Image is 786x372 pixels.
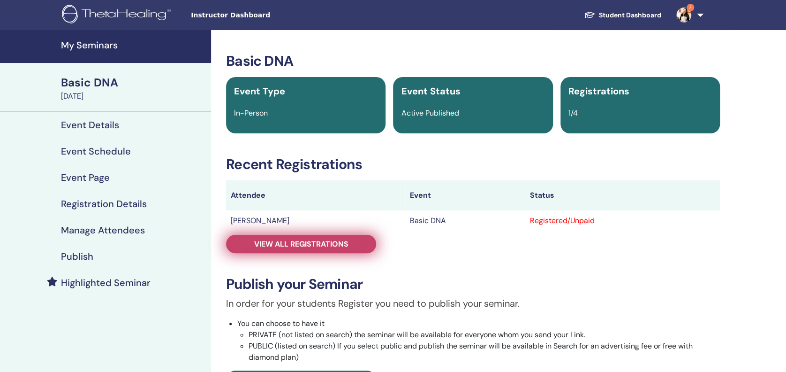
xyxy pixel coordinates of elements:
[61,119,119,131] h4: Event Details
[55,75,211,102] a: Basic DNA[DATE]
[191,10,332,20] span: Instructor Dashboard
[61,75,205,91] div: Basic DNA
[568,108,578,118] span: 1/4
[234,85,285,97] span: Event Type
[676,8,691,23] img: default.jpg
[249,329,720,341] li: PRIVATE (not listed on search) the seminar will be available for everyone whom you send your Link.
[226,180,405,210] th: Attendee
[401,108,459,118] span: Active Published
[226,156,720,173] h3: Recent Registrations
[61,146,131,157] h4: Event Schedule
[61,39,205,51] h4: My Seminars
[529,215,715,226] div: Registered/Unpaid
[584,11,595,19] img: graduation-cap-white.svg
[234,108,268,118] span: In-Person
[687,4,694,11] span: 7
[61,172,110,183] h4: Event Page
[405,180,525,210] th: Event
[226,296,720,310] p: In order for your students Register you need to publish your seminar.
[576,7,669,24] a: Student Dashboard
[249,341,720,363] li: PUBLIC (listed on search) If you select public and publish the seminar will be available in Searc...
[61,225,145,236] h4: Manage Attendees
[568,85,629,97] span: Registrations
[237,318,720,363] li: You can choose to have it
[226,53,720,70] h3: Basic DNA
[226,276,720,293] h3: Publish your Seminar
[62,5,174,26] img: logo.png
[61,91,205,102] div: [DATE]
[61,251,93,262] h4: Publish
[61,277,151,288] h4: Highlighted Seminar
[254,239,348,249] span: View all registrations
[405,210,525,231] td: Basic DNA
[226,235,376,253] a: View all registrations
[61,198,147,209] h4: Registration Details
[226,210,405,231] td: [PERSON_NAME]
[525,180,720,210] th: Status
[401,85,460,97] span: Event Status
